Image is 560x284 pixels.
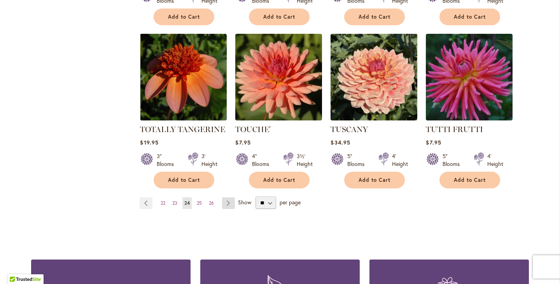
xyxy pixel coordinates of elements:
[235,115,322,122] a: TOUCHE'
[195,197,204,209] a: 25
[263,177,295,183] span: Add to Cart
[140,34,227,120] img: TOTALLY TANGERINE
[168,14,200,20] span: Add to Cart
[235,125,271,134] a: TOUCHE'
[454,177,486,183] span: Add to Cart
[487,152,503,168] div: 4' Height
[331,34,417,120] img: TUSCANY
[197,200,202,206] span: 25
[238,199,251,206] span: Show
[157,152,178,168] div: 3" Blooms
[154,9,214,25] button: Add to Cart
[347,152,369,168] div: 5" Blooms
[252,152,274,168] div: 4" Blooms
[439,9,500,25] button: Add to Cart
[161,200,165,206] span: 22
[392,152,408,168] div: 4' Height
[426,125,483,134] a: TUTTI FRUTTI
[140,139,158,146] span: $19.95
[201,152,217,168] div: 3' Height
[184,200,190,206] span: 24
[168,177,200,183] span: Add to Cart
[344,172,405,188] button: Add to Cart
[263,14,295,20] span: Add to Cart
[344,9,405,25] button: Add to Cart
[359,14,390,20] span: Add to Cart
[235,34,322,120] img: TOUCHE'
[359,177,390,183] span: Add to Cart
[140,115,227,122] a: TOTALLY TANGERINE
[439,172,500,188] button: Add to Cart
[443,152,464,168] div: 5" Blooms
[297,152,313,168] div: 3½' Height
[454,14,486,20] span: Add to Cart
[249,9,310,25] button: Add to Cart
[426,139,441,146] span: $7.95
[280,199,301,206] span: per page
[331,115,417,122] a: TUSCANY
[172,200,177,206] span: 23
[426,115,513,122] a: TUTTI FRUTTI
[426,34,513,120] img: TUTTI FRUTTI
[331,139,350,146] span: $34.95
[6,256,28,278] iframe: Launch Accessibility Center
[140,125,225,134] a: TOTALLY TANGERINE
[170,197,179,209] a: 23
[249,172,310,188] button: Add to Cart
[209,200,214,206] span: 26
[207,197,216,209] a: 26
[331,125,368,134] a: TUSCANY
[159,197,167,209] a: 22
[235,139,250,146] span: $7.95
[154,172,214,188] button: Add to Cart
